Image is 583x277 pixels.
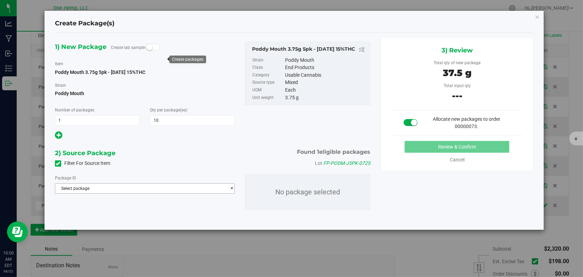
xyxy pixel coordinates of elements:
[245,175,370,209] p: No package selected
[252,79,284,86] label: Source type
[55,176,76,181] span: Package ID
[150,116,234,125] input: 10
[55,61,63,67] label: Item
[285,72,366,79] div: Usable Cannabis
[252,72,284,79] label: Category
[55,88,235,99] span: Poddy Mouth
[444,83,471,88] span: Total input qty
[433,116,500,129] span: Allocate new packages to order 00000073.
[7,221,28,242] iframe: Resource center
[55,69,145,75] span: Poddy Mouth 3.75g 5pk - [DATE] 15%THC
[55,82,66,89] label: Strain
[55,42,106,52] span: 1) New Package
[450,157,464,162] a: Cancel
[285,64,366,72] div: End Products
[55,160,110,167] label: Filter For Source Item
[285,86,366,94] div: Each
[55,148,115,158] span: 2) Source Package
[252,64,284,72] label: Class
[172,57,203,62] div: Create packages
[297,148,370,156] span: Found eligible packages
[452,90,462,101] span: ---
[55,116,139,125] input: 1
[180,108,187,112] span: (ea)
[226,184,234,193] span: select
[111,42,145,53] label: Create lab sample
[443,67,471,78] span: 37.5 g
[285,79,366,86] div: Mixed
[55,134,62,139] span: Add new output
[55,184,226,193] span: Select package
[285,94,366,102] div: 3.75 g
[252,86,284,94] label: UOM
[252,94,284,102] label: Unit weight
[442,45,473,56] span: 3) Review
[434,60,480,65] span: Total qty of new package
[252,45,367,54] div: Poddy Mouth 3.75g 5pk - 7/15/25 15%THC
[317,149,319,155] span: 1
[55,19,114,28] h4: Create Package(s)
[150,108,187,112] span: Qty per package
[323,160,370,166] span: FP-PODM-J5PK-0725
[55,108,94,112] span: Number of packages
[315,160,322,166] span: Lot
[285,57,366,64] div: Poddy Mouth
[252,57,284,64] label: Strain
[405,141,509,153] button: Review & Confirm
